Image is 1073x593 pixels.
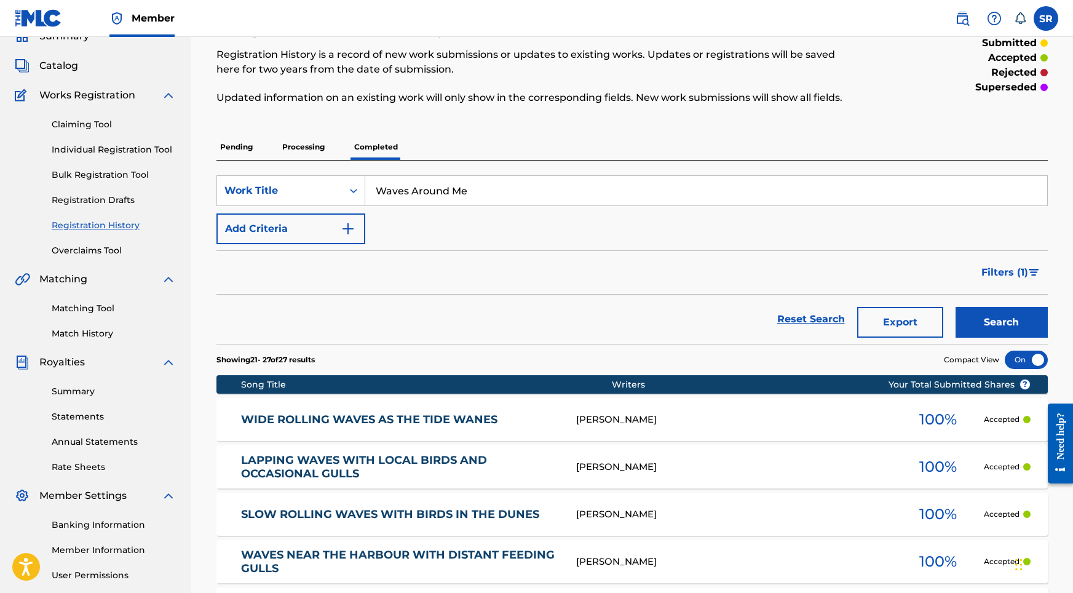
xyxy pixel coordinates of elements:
[52,569,176,582] a: User Permissions
[39,488,127,503] span: Member Settings
[987,11,1002,26] img: help
[889,378,1031,391] span: Your Total Submitted Shares
[1020,380,1030,389] span: ?
[241,413,560,427] a: WIDE ROLLING WAVES AS THE TIDE WANES
[52,519,176,531] a: Banking Information
[1029,269,1039,276] img: filter
[15,58,78,73] a: CatalogCatalog
[52,436,176,448] a: Annual Statements
[216,213,365,244] button: Add Criteria
[161,488,176,503] img: expand
[15,9,62,27] img: MLC Logo
[919,551,957,573] span: 100 %
[919,503,957,525] span: 100 %
[109,11,124,26] img: Top Rightsholder
[161,88,176,103] img: expand
[982,6,1007,31] div: Help
[52,219,176,232] a: Registration History
[224,183,335,198] div: Work Title
[241,378,612,391] div: Song Title
[52,169,176,181] a: Bulk Registration Tool
[52,385,176,398] a: Summary
[984,461,1020,472] p: Accepted
[52,544,176,557] a: Member Information
[984,509,1020,520] p: Accepted
[612,378,928,391] div: Writers
[241,548,560,576] a: WAVES NEAR THE HARBOUR WITH DISTANT FEEDING GULLS
[39,88,135,103] span: Works Registration
[52,410,176,423] a: Statements
[132,11,175,25] span: Member
[52,118,176,131] a: Claiming Tool
[52,194,176,207] a: Registration Drafts
[576,460,892,474] div: [PERSON_NAME]
[216,354,315,365] p: Showing 21 - 27 of 27 results
[576,413,892,427] div: [PERSON_NAME]
[39,355,85,370] span: Royalties
[350,134,402,160] p: Completed
[15,272,30,287] img: Matching
[241,507,560,522] a: SLOW ROLLING WAVES WITH BIRDS IN THE DUNES
[944,354,999,365] span: Compact View
[15,58,30,73] img: Catalog
[52,143,176,156] a: Individual Registration Tool
[857,307,943,338] button: Export
[15,355,30,370] img: Royalties
[981,265,1028,280] span: Filters ( 1 )
[1039,393,1073,495] iframe: Resource Center
[988,50,1037,65] p: accepted
[974,257,1048,288] button: Filters (1)
[919,456,957,478] span: 100 %
[1014,12,1026,25] div: Notifications
[341,221,355,236] img: 9d2ae6d4665cec9f34b9.svg
[279,134,328,160] p: Processing
[52,327,176,340] a: Match History
[39,58,78,73] span: Catalog
[984,414,1020,425] p: Accepted
[1012,534,1073,593] iframe: Chat Widget
[576,555,892,569] div: [PERSON_NAME]
[39,272,87,287] span: Matching
[771,306,851,333] a: Reset Search
[991,65,1037,80] p: rejected
[956,307,1048,338] button: Search
[1015,546,1023,583] div: Drag
[52,302,176,315] a: Matching Tool
[984,556,1020,567] p: Accepted
[216,90,857,105] p: Updated information on an existing work will only show in the corresponding fields. New work subm...
[919,408,957,431] span: 100 %
[975,80,1037,95] p: superseded
[15,29,89,44] a: SummarySummary
[161,355,176,370] img: expand
[161,272,176,287] img: expand
[52,461,176,474] a: Rate Sheets
[950,6,975,31] a: Public Search
[1034,6,1058,31] div: User Menu
[241,453,560,481] a: LAPPING WAVES WITH LOCAL BIRDS AND OCCASIONAL GULLS
[955,11,970,26] img: search
[576,507,892,522] div: [PERSON_NAME]
[216,175,1048,344] form: Search Form
[216,134,256,160] p: Pending
[15,488,30,503] img: Member Settings
[216,47,857,77] p: Registration History is a record of new work submissions or updates to existing works. Updates or...
[15,88,31,103] img: Works Registration
[52,244,176,257] a: Overclaims Tool
[982,36,1037,50] p: submitted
